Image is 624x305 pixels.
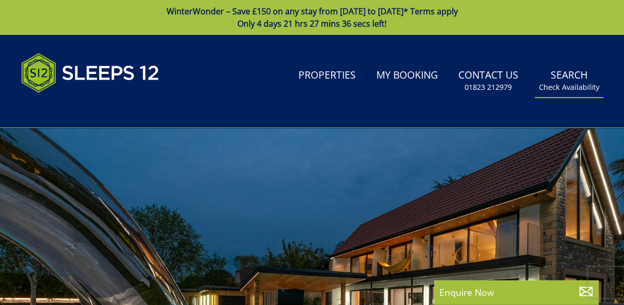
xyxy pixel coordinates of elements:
[372,64,442,87] a: My Booking
[439,285,593,299] p: Enquire Now
[454,64,522,98] a: Contact Us01823 212979
[465,82,512,92] small: 01823 212979
[16,105,124,113] iframe: Customer reviews powered by Trustpilot
[294,64,360,87] a: Properties
[237,18,387,29] span: Only 4 days 21 hrs 27 mins 36 secs left!
[21,47,159,99] img: Sleeps 12
[535,64,603,98] a: SearchCheck Availability
[539,82,599,92] small: Check Availability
